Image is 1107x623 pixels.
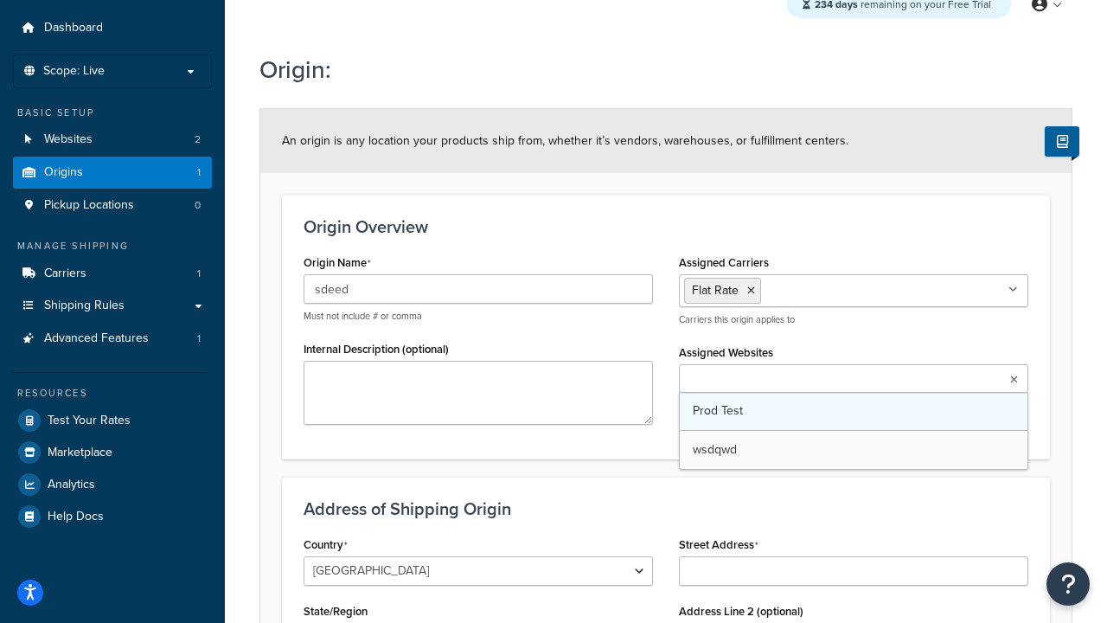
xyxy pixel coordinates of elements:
[44,331,149,346] span: Advanced Features
[13,12,212,44] a: Dashboard
[304,310,653,323] p: Must not include # or comma
[679,605,803,618] label: Address Line 2 (optional)
[304,256,371,270] label: Origin Name
[44,267,86,281] span: Carriers
[13,258,212,290] a: Carriers1
[679,538,758,552] label: Street Address
[693,440,737,459] span: wsdqwd
[13,501,212,532] a: Help Docs
[13,106,212,120] div: Basic Setup
[44,299,125,313] span: Shipping Rules
[197,267,201,281] span: 1
[259,53,1051,87] h1: Origin:
[197,165,201,180] span: 1
[195,198,201,213] span: 0
[43,64,105,79] span: Scope: Live
[13,258,212,290] li: Carriers
[48,446,112,460] span: Marketplace
[304,538,348,552] label: Country
[680,431,1027,469] a: wsdqwd
[48,414,131,428] span: Test Your Rates
[13,323,212,355] a: Advanced Features1
[1045,126,1079,157] button: Show Help Docs
[195,132,201,147] span: 2
[13,189,212,222] a: Pickup Locations0
[44,198,134,213] span: Pickup Locations
[13,157,212,189] a: Origins1
[304,343,449,356] label: Internal Description (optional)
[13,124,212,156] a: Websites2
[304,217,1028,236] h3: Origin Overview
[304,605,368,618] label: State/Region
[13,189,212,222] li: Pickup Locations
[13,124,212,156] li: Websites
[13,386,212,401] div: Resources
[679,313,1028,326] p: Carriers this origin applies to
[679,346,773,359] label: Assigned Websites
[693,401,743,420] span: Prod Test
[13,405,212,436] a: Test Your Rates
[680,392,1027,430] a: Prod Test
[13,323,212,355] li: Advanced Features
[13,239,212,254] div: Manage Shipping
[13,157,212,189] li: Origins
[13,469,212,500] a: Analytics
[48,478,95,492] span: Analytics
[48,510,104,524] span: Help Docs
[44,21,103,35] span: Dashboard
[13,437,212,468] a: Marketplace
[304,499,1028,518] h3: Address of Shipping Origin
[679,256,769,269] label: Assigned Carriers
[44,132,93,147] span: Websites
[197,331,201,346] span: 1
[692,281,739,299] span: Flat Rate
[44,165,83,180] span: Origins
[1046,562,1090,606] button: Open Resource Center
[13,290,212,322] a: Shipping Rules
[282,132,848,150] span: An origin is any location your products ship from, whether it’s vendors, warehouses, or fulfillme...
